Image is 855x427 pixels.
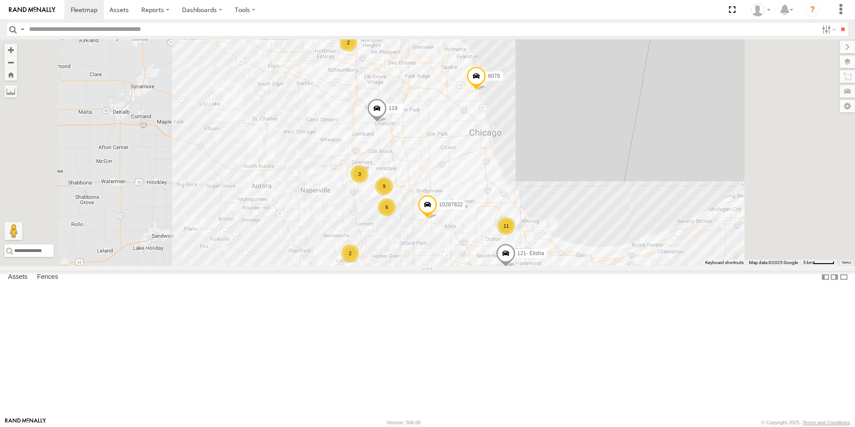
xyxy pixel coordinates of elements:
[4,222,22,240] button: Drag Pegman onto the map to open Street View
[748,3,774,17] div: Ed Pruneda
[439,201,463,208] span: 10287822
[761,420,850,425] div: © Copyright 2025 -
[4,85,17,98] label: Measure
[4,44,17,56] button: Zoom in
[339,34,357,51] div: 2
[497,217,515,235] div: 11
[488,73,500,79] span: 6078
[842,261,851,265] a: Terms
[803,260,813,265] span: 5 km
[800,260,837,266] button: Map Scale: 5 km per 44 pixels
[9,7,55,13] img: rand-logo.svg
[4,68,17,81] button: Zoom Home
[4,56,17,68] button: Zoom out
[749,260,798,265] span: Map data ©2025 Google
[830,271,839,284] label: Dock Summary Table to the Right
[840,100,855,112] label: Map Settings
[387,420,421,425] div: Version: 306.00
[818,23,838,36] label: Search Filter Options
[19,23,26,36] label: Search Query
[341,244,359,262] div: 2
[375,177,393,195] div: 9
[821,271,830,284] label: Dock Summary Table to the Left
[378,198,396,216] div: 6
[5,418,46,427] a: Visit our Website
[351,165,368,183] div: 3
[4,271,32,283] label: Assets
[33,271,63,283] label: Fences
[805,3,820,17] i: ?
[803,420,850,425] a: Terms and Conditions
[389,106,398,112] span: 119
[705,260,744,266] button: Keyboard shortcuts
[839,271,848,284] label: Hide Summary Table
[517,250,544,256] span: 121- Elisha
